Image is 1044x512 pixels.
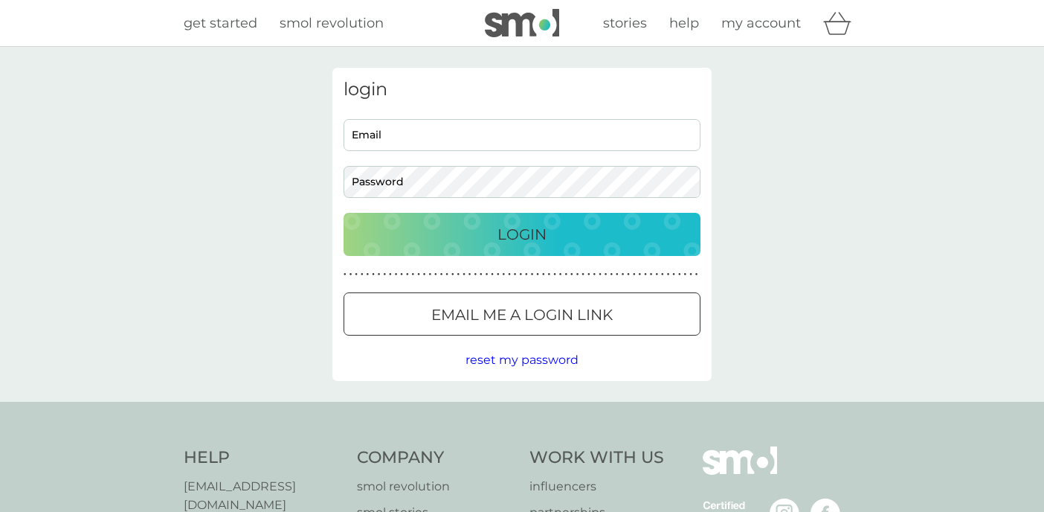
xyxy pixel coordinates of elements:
[669,15,699,31] span: help
[465,351,579,370] button: reset my password
[672,271,675,278] p: ●
[639,271,642,278] p: ●
[431,303,613,327] p: Email me a login link
[576,271,579,278] p: ●
[703,447,777,497] img: smol
[497,271,500,278] p: ●
[503,271,506,278] p: ●
[395,271,398,278] p: ●
[587,271,590,278] p: ●
[457,271,460,278] p: ●
[678,271,681,278] p: ●
[529,477,664,496] a: influencers
[184,15,257,31] span: get started
[689,271,692,278] p: ●
[581,271,584,278] p: ●
[480,271,483,278] p: ●
[383,271,386,278] p: ●
[485,9,559,37] img: smol
[440,271,443,278] p: ●
[412,271,415,278] p: ●
[823,8,860,38] div: basket
[486,271,489,278] p: ●
[603,15,647,31] span: stories
[445,271,448,278] p: ●
[367,271,370,278] p: ●
[344,213,700,256] button: Login
[616,271,619,278] p: ●
[529,447,664,470] h4: Work With Us
[525,271,528,278] p: ●
[355,271,358,278] p: ●
[349,271,352,278] p: ●
[280,15,384,31] span: smol revolution
[627,271,630,278] p: ●
[667,271,670,278] p: ●
[599,271,602,278] p: ●
[603,13,647,34] a: stories
[400,271,403,278] p: ●
[465,353,579,367] span: reset my password
[491,271,494,278] p: ●
[514,271,517,278] p: ●
[451,271,454,278] p: ●
[536,271,539,278] p: ●
[344,79,700,100] h3: login
[357,477,515,496] a: smol revolution
[184,13,257,34] a: get started
[344,271,347,278] p: ●
[531,271,534,278] p: ●
[644,271,647,278] p: ●
[344,292,700,336] button: Email me a login link
[622,271,625,278] p: ●
[417,271,420,278] p: ●
[423,271,426,278] p: ●
[434,271,437,278] p: ●
[553,271,556,278] p: ●
[361,271,364,278] p: ●
[593,271,596,278] p: ●
[184,447,342,470] h4: Help
[570,271,573,278] p: ●
[695,271,698,278] p: ●
[650,271,653,278] p: ●
[468,271,471,278] p: ●
[564,271,567,278] p: ●
[655,271,658,278] p: ●
[610,271,613,278] p: ●
[548,271,551,278] p: ●
[389,271,392,278] p: ●
[463,271,465,278] p: ●
[280,13,384,34] a: smol revolution
[519,271,522,278] p: ●
[542,271,545,278] p: ●
[372,271,375,278] p: ●
[661,271,664,278] p: ●
[559,271,562,278] p: ●
[474,271,477,278] p: ●
[428,271,431,278] p: ●
[497,223,547,246] p: Login
[721,15,801,31] span: my account
[605,271,608,278] p: ●
[357,447,515,470] h4: Company
[378,271,381,278] p: ●
[669,13,699,34] a: help
[721,13,801,34] a: my account
[508,271,511,278] p: ●
[633,271,636,278] p: ●
[406,271,409,278] p: ●
[684,271,687,278] p: ●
